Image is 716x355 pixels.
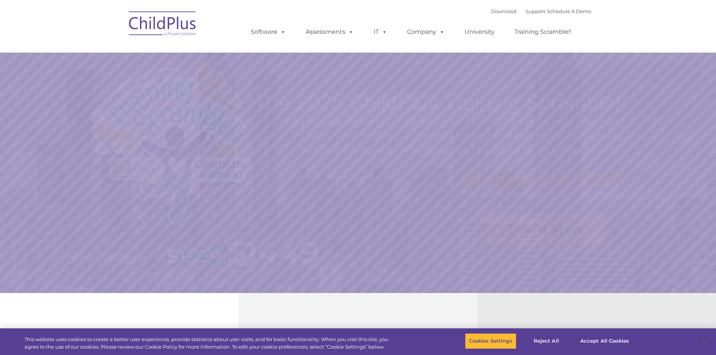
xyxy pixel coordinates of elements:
button: Reject All [523,333,570,349]
a: Schedule A Demo [547,8,591,14]
a: Software [243,24,293,39]
div: This website uses cookies to create a better user experience, provide statistics about user visit... [24,336,394,350]
button: Cookies Settings [465,333,516,349]
a: Training Scramble!! [507,24,579,39]
button: Accept All Cookies [576,333,633,349]
a: Learn More [487,213,606,245]
font: | [491,8,591,14]
a: Assessments [298,24,361,39]
a: Support [525,8,545,14]
button: Close [696,333,712,349]
a: Company [400,24,452,39]
a: Download [491,8,516,14]
a: IT [366,24,395,39]
a: University [457,24,502,39]
img: ChildPlus by Procare Solutions [125,6,200,44]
